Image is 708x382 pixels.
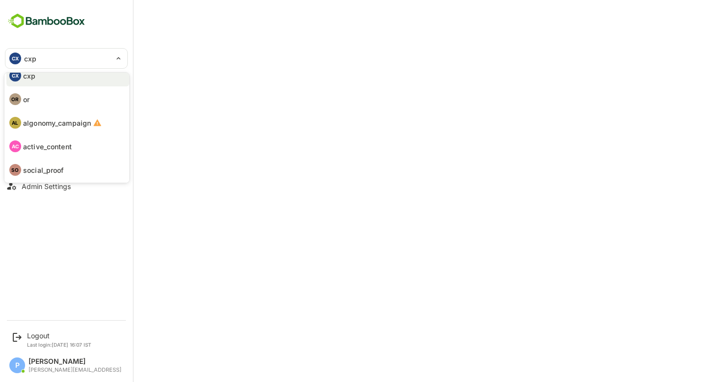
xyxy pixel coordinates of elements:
div: AC [9,140,21,152]
div: OR [9,93,21,105]
div: CX [9,70,21,82]
p: or [23,94,29,105]
p: active_content [23,141,72,152]
p: social_proof [23,165,64,175]
p: algonomy_campaign [23,118,91,128]
p: cxp [23,71,35,81]
div: SO [9,164,21,176]
div: AL [9,117,21,129]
